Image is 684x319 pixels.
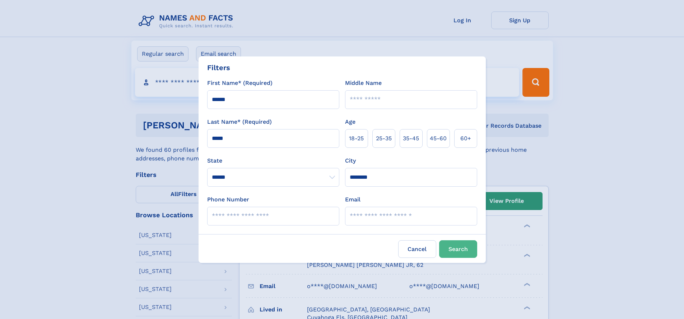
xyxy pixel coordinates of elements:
[345,195,360,204] label: Email
[207,156,339,165] label: State
[403,134,419,143] span: 35‑45
[207,62,230,73] div: Filters
[345,79,382,87] label: Middle Name
[439,240,477,258] button: Search
[207,79,273,87] label: First Name* (Required)
[430,134,447,143] span: 45‑60
[207,118,272,126] label: Last Name* (Required)
[207,195,249,204] label: Phone Number
[345,118,355,126] label: Age
[460,134,471,143] span: 60+
[349,134,364,143] span: 18‑25
[398,240,436,258] label: Cancel
[376,134,392,143] span: 25‑35
[345,156,356,165] label: City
